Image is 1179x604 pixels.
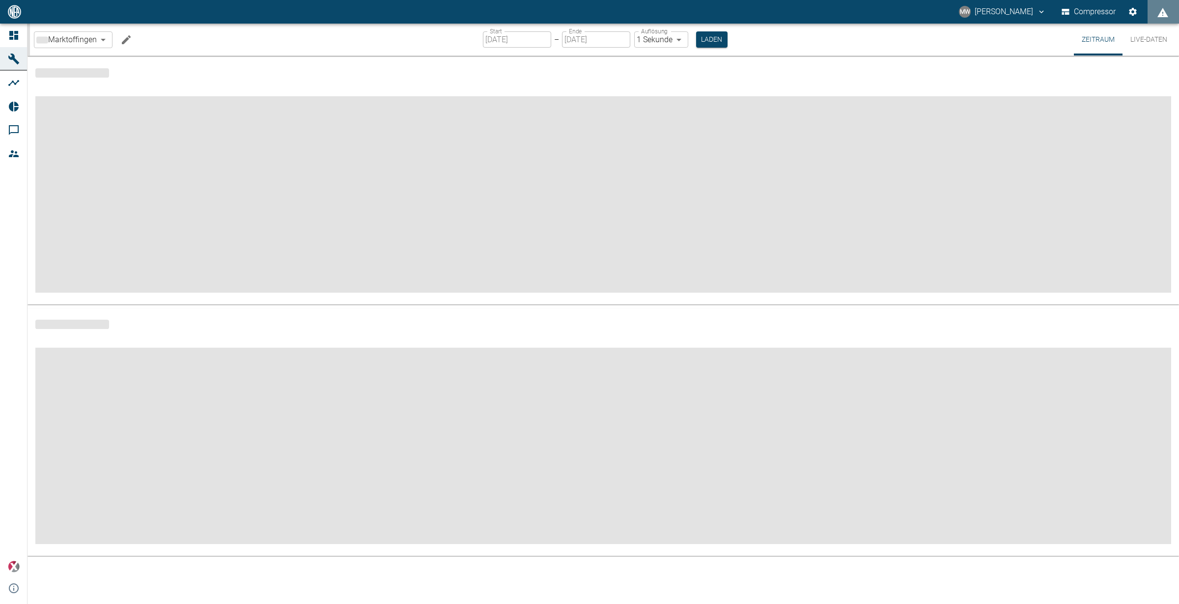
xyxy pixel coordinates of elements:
[1124,3,1142,21] button: Einstellungen
[48,34,97,45] span: Marktoffingen
[696,31,728,48] button: Laden
[1074,24,1123,55] button: Zeitraum
[634,31,688,48] div: 1 Sekunde
[7,5,22,18] img: logo
[1060,3,1118,21] button: Compressor
[116,30,136,50] button: Machine bearbeiten
[490,27,502,35] label: Start
[554,34,559,45] p: –
[8,561,20,573] img: Xplore Logo
[483,31,551,48] input: DD.MM.YYYY
[562,31,630,48] input: DD.MM.YYYY
[957,3,1047,21] button: markus.wilshusen@arcanum-energy.de
[959,6,971,18] div: MW
[1123,24,1175,55] button: Live-Daten
[641,27,668,35] label: Auflösung
[569,27,582,35] label: Ende
[36,34,97,46] a: Marktoffingen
